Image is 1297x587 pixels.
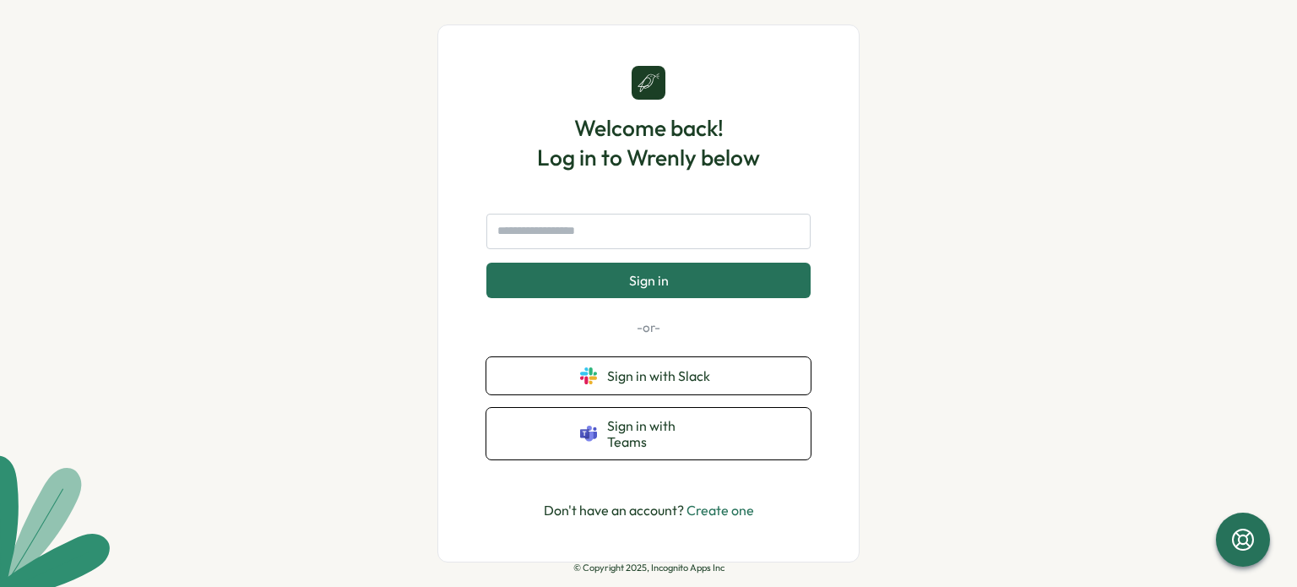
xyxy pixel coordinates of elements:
button: Sign in [486,263,811,298]
span: Sign in [629,273,669,288]
button: Sign in with Teams [486,408,811,459]
span: Sign in with Teams [607,418,717,449]
p: Don't have an account? [544,500,754,521]
button: Sign in with Slack [486,357,811,394]
p: © Copyright 2025, Incognito Apps Inc [573,563,724,573]
h1: Welcome back! Log in to Wrenly below [537,113,760,172]
a: Create one [686,502,754,519]
span: Sign in with Slack [607,368,717,383]
p: -or- [486,318,811,337]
